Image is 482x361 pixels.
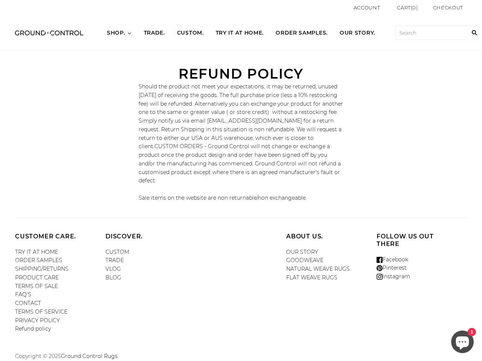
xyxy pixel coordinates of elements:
[286,265,350,272] a: NATURAL WEAVE RUGS
[139,65,344,82] h1: Refund policy
[377,264,407,271] a: Pinterest
[286,274,337,281] a: FLAT WEAVE RUGS
[61,353,117,359] a: Ground Control Rugs
[276,29,328,37] span: ORDER SAMPLES.
[286,233,365,240] h4: ABOUT US.
[15,325,51,332] a: Refund policy
[216,29,264,37] span: TRY IT AT HOME.
[15,352,241,361] p: Copyright © 2025 .
[210,23,270,44] a: TRY IT AT HOME.
[377,273,410,280] a: Instagram
[15,265,69,272] a: SHIPPING/RETURNS
[144,29,165,37] span: TRADE.
[105,233,185,240] h4: DISCOVER.
[286,249,318,255] a: OUR STORY
[334,23,381,44] a: OUR STORY.
[105,257,124,264] a: TRADE
[105,274,121,281] a: BLOG
[15,291,31,298] a: FAQ'S
[138,23,171,44] a: TRADE.
[270,23,334,44] a: ORDER SAMPLES.
[397,4,418,12] a: Cart(0)
[377,256,408,263] a: Facebook
[15,317,60,324] a: PRIVACY POLICY
[15,257,62,264] a: ORDER SAMPLES
[467,15,482,50] input: Search
[105,265,121,272] a: VLOG
[139,143,341,184] span: CUSTOM ORDERS - Ground Control will not change or exchange a product once the product design and ...
[177,29,204,37] span: CUSTOM.
[171,23,210,44] a: CUSTOM.
[449,331,476,355] inbox-online-store-chat: Shopify online store chat
[395,26,478,40] input: Search
[105,249,129,255] a: CUSTOM
[15,300,41,306] a: CONTACT
[397,5,411,11] span: Cart
[139,82,344,185] div: Should the product not meet your expectations, it may be returned, unused [DATE] of receiving the...
[286,257,323,264] a: GOODWEAVE
[15,274,59,281] a: PRODUCT CARE
[107,29,125,37] span: SHOP.
[340,29,375,37] span: OUR STORY.
[15,283,58,290] a: TERMS OF SALE
[101,23,138,44] a: SHOP.
[139,194,344,202] div: Sale items on the website are non returnable/non exchangeable.
[412,5,416,11] span: 0
[15,233,94,240] h4: CUSTOMER CARE.
[15,249,58,255] a: TRY IT AT HOME
[15,308,67,315] a: TERMS OF SERVICE
[354,5,380,11] a: Account
[377,233,456,248] h4: Follow us out there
